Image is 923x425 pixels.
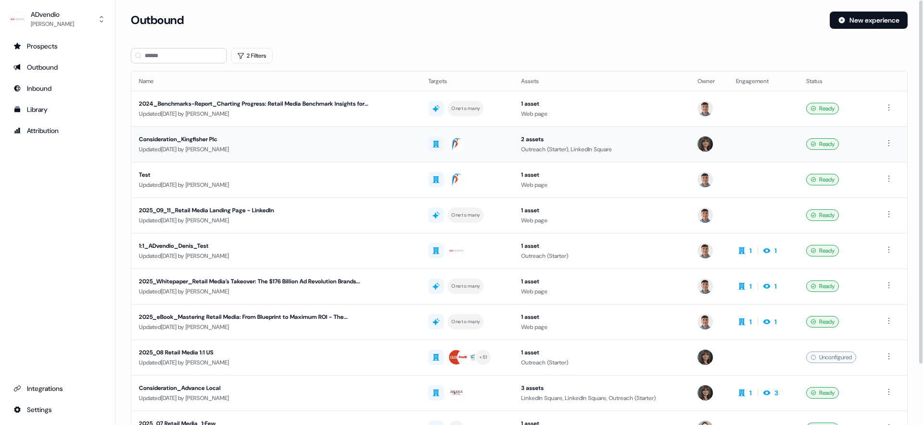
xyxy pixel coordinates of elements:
div: 2025_09_11_Retail Media Landing Page - LinkedIn [139,206,370,215]
img: Denis [698,243,713,258]
div: Updated [DATE] by [PERSON_NAME] [139,145,413,154]
div: + 51 [479,353,487,362]
div: 1 asset [521,206,682,215]
div: 3 [774,388,778,398]
div: Updated [DATE] by [PERSON_NAME] [139,251,413,261]
div: Web page [521,216,682,225]
a: Go to Inbound [8,81,107,96]
div: Web page [521,180,682,190]
div: 1 [749,317,752,327]
div: 2024_Benchmarks-Report_Charting Progress: Retail Media Benchmark Insights for Retailers [139,99,370,109]
div: 1 [749,388,752,398]
div: Outreach (Starter) [521,358,682,367]
h3: Outbound [131,13,184,27]
div: Ready [806,280,839,292]
button: New experience [830,12,908,29]
div: 2025_eBook_Mastering Retail Media: From Blueprint to Maximum ROI - The Complete Guide [139,312,370,322]
div: Settings [13,405,101,414]
a: Go to attribution [8,123,107,138]
img: Denis [698,207,713,223]
img: Michaela [698,136,713,152]
div: 1 [774,246,777,255]
div: Consideration_Kingfisher Plc [139,134,370,144]
img: Denis [698,314,713,329]
th: Owner [690,72,728,91]
div: Ready [806,387,839,399]
a: Go to integrations [8,381,107,396]
div: Library [13,105,101,114]
img: Denis [698,279,713,294]
th: Engagement [728,72,798,91]
div: 3 assets [521,383,682,393]
div: 1 [749,246,752,255]
div: One to many [451,104,480,113]
button: 2 Filters [231,48,273,63]
div: Updated [DATE] by [PERSON_NAME] [139,393,413,403]
div: One to many [451,282,480,291]
div: Ready [806,316,839,328]
th: Status [798,72,875,91]
div: Updated [DATE] by [PERSON_NAME] [139,358,413,367]
div: One to many [451,317,480,326]
a: Go to prospects [8,38,107,54]
div: LinkedIn Square, LinkedIn Square, Outreach (Starter) [521,393,682,403]
div: Web page [521,109,682,119]
div: Updated [DATE] by [PERSON_NAME] [139,287,413,296]
div: Ready [806,209,839,221]
div: 1 [774,281,777,291]
div: Outreach (Starter) [521,251,682,261]
div: Attribution [13,126,101,135]
div: Prospects [13,41,101,51]
div: Outbound [13,62,101,72]
button: ADvendio[PERSON_NAME] [8,8,107,31]
div: Ready [806,103,839,114]
div: [PERSON_NAME] [31,19,74,29]
div: 1 asset [521,348,682,357]
div: 2025_Whitepaper_Retail Media’s Takeover: The $176 Billion Ad Revolution Brands Can’t Ignore [139,277,370,286]
a: Go to integrations [8,402,107,417]
div: 2 assets [521,134,682,144]
div: 1 asset [521,241,682,251]
div: Web page [521,287,682,296]
div: Inbound [13,84,101,93]
div: Outreach (Starter), LinkedIn Square [521,145,682,154]
div: Integrations [13,384,101,393]
div: Web page [521,322,682,332]
a: Go to outbound experience [8,60,107,75]
div: Ready [806,174,839,185]
img: Denis [698,172,713,187]
img: Michaela [698,350,713,365]
div: Updated [DATE] by [PERSON_NAME] [139,216,413,225]
div: 1 asset [521,312,682,322]
div: Consideration_Advance Local [139,383,370,393]
div: 1 [749,281,752,291]
div: Test [139,170,370,180]
div: 1 asset [521,277,682,286]
div: Ready [806,138,839,150]
div: 2025_08 Retail Media 1:1 US [139,348,370,357]
div: Ready [806,245,839,256]
div: One to many [451,211,480,219]
div: 1 asset [521,170,682,180]
div: 1 [774,317,777,327]
th: Assets [513,72,690,91]
img: Michaela [698,385,713,401]
div: Updated [DATE] by [PERSON_NAME] [139,180,413,190]
th: Name [131,72,421,91]
th: Targets [421,72,513,91]
div: 1 asset [521,99,682,109]
div: 1:1_ADvendio_Denis_Test [139,241,370,251]
img: Denis [698,101,713,116]
div: Updated [DATE] by [PERSON_NAME] [139,109,413,119]
div: Updated [DATE] by [PERSON_NAME] [139,322,413,332]
a: Go to templates [8,102,107,117]
div: ADvendio [31,10,74,19]
div: Unconfigured [806,352,856,363]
